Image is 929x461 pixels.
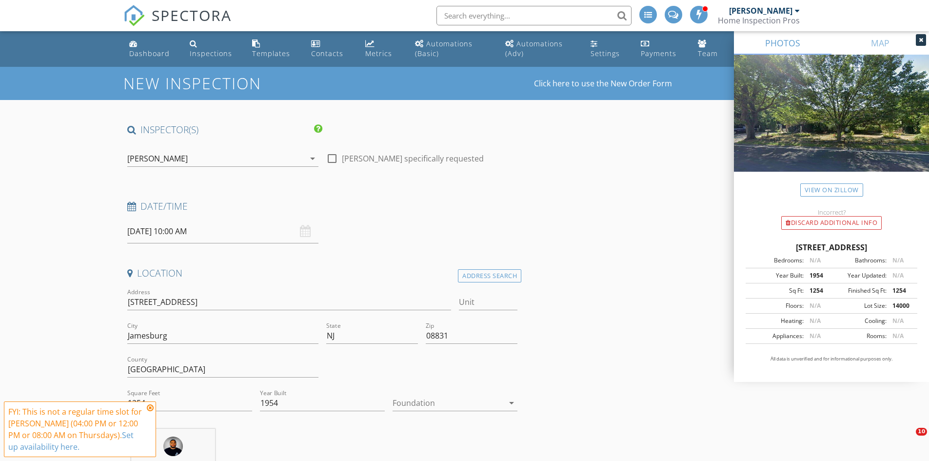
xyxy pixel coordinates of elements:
div: 1254 [804,286,831,295]
span: N/A [892,271,904,280]
span: SPECTORA [152,5,232,25]
a: Automations (Advanced) [501,35,579,63]
i: arrow_drop_down [506,397,517,409]
div: Rooms: [831,332,887,341]
a: Contacts [307,35,354,63]
i: arrow_drop_down [307,153,318,164]
a: Team [694,35,729,63]
div: 14000 [887,301,914,310]
div: Payments [641,49,676,58]
div: Year Built: [749,271,804,280]
div: Heating: [749,317,804,325]
span: N/A [810,317,821,325]
div: Team [698,49,718,58]
div: FYI: This is not a regular time slot for [PERSON_NAME] (04:00 PM or 12:00 PM or 08:00 AM on Thurs... [8,406,144,453]
div: Cooling: [831,317,887,325]
a: Settings [587,35,629,63]
div: Dashboard [129,49,170,58]
input: Select date [127,220,318,243]
div: Year Updated: [831,271,887,280]
label: [PERSON_NAME] specifically requested [342,154,484,163]
a: Dashboard [125,35,178,63]
div: Address Search [458,269,521,282]
span: 10 [916,428,927,436]
span: N/A [892,256,904,264]
div: Settings [591,49,620,58]
span: N/A [810,256,821,264]
p: All data is unverified and for informational purposes only. [746,356,917,362]
a: MAP [831,31,929,55]
div: Sq Ft: [749,286,804,295]
div: Home Inspection Pros [718,16,800,25]
div: Incorrect? [734,208,929,216]
div: Finished Sq Ft: [831,286,887,295]
span: N/A [810,301,821,310]
h4: INSPECTOR(S) [127,123,322,136]
div: Metrics [365,49,392,58]
span: N/A [892,332,904,340]
span: N/A [892,317,904,325]
div: [PERSON_NAME] [729,6,792,16]
div: [STREET_ADDRESS] [746,241,917,253]
div: 1954 [804,271,831,280]
div: Bathrooms: [831,256,887,265]
div: Automations (Adv) [505,39,563,58]
img: streetview [734,55,929,195]
a: Templates [248,35,299,63]
div: Templates [252,49,290,58]
span: N/A [810,332,821,340]
a: SPECTORA [123,13,232,34]
a: Payments [637,35,686,63]
a: View on Zillow [800,183,863,197]
div: Automations (Basic) [415,39,473,58]
div: [PERSON_NAME] [127,154,188,163]
div: Discard Additional info [781,216,882,230]
a: Inspections [186,35,240,63]
a: PHOTOS [734,31,831,55]
div: Floors: [749,301,804,310]
iframe: Intercom live chat [896,428,919,451]
div: Lot Size: [831,301,887,310]
h4: Location [127,267,518,280]
h1: New Inspection [123,75,339,92]
div: 1254 [887,286,914,295]
img: untitled_design.png [163,437,183,456]
input: Search everything... [436,6,632,25]
img: The Best Home Inspection Software - Spectora [123,5,145,26]
h4: Date/Time [127,200,518,213]
a: Metrics [361,35,403,63]
a: Automations (Basic) [411,35,494,63]
div: Appliances: [749,332,804,341]
a: Click here to use the New Order Form [534,80,672,87]
div: Bedrooms: [749,256,804,265]
div: Inspections [190,49,232,58]
div: Contacts [311,49,343,58]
